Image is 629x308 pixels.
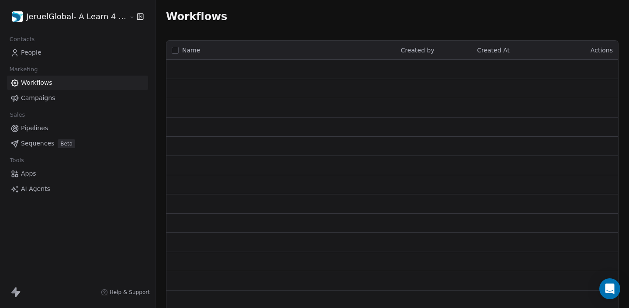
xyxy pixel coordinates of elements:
a: SequencesBeta [7,136,148,151]
span: Marketing [6,63,41,76]
span: Created At [477,47,510,54]
a: Help & Support [101,289,150,296]
button: JeruelGlobal- A Learn 4 LLC Company [10,9,123,24]
a: Campaigns [7,91,148,105]
a: Pipelines [7,121,148,135]
span: Actions [591,47,613,54]
a: AI Agents [7,182,148,196]
span: Workflows [166,10,227,23]
span: Workflows [21,78,52,87]
span: People [21,48,41,57]
span: Apps [21,169,36,178]
span: AI Agents [21,184,50,194]
a: Workflows [7,76,148,90]
a: People [7,45,148,60]
span: Pipelines [21,124,48,133]
div: Open Intercom Messenger [599,278,620,299]
span: Sales [6,108,29,121]
span: JeruelGlobal- A Learn 4 LLC Company [26,11,127,22]
span: Help & Support [110,289,150,296]
span: Campaigns [21,93,55,103]
span: Beta [58,139,75,148]
img: Favicon.jpg [12,11,23,22]
span: Tools [6,154,28,167]
span: Name [182,46,200,55]
a: Apps [7,166,148,181]
span: Contacts [6,33,38,46]
span: Created by [401,47,434,54]
span: Sequences [21,139,54,148]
